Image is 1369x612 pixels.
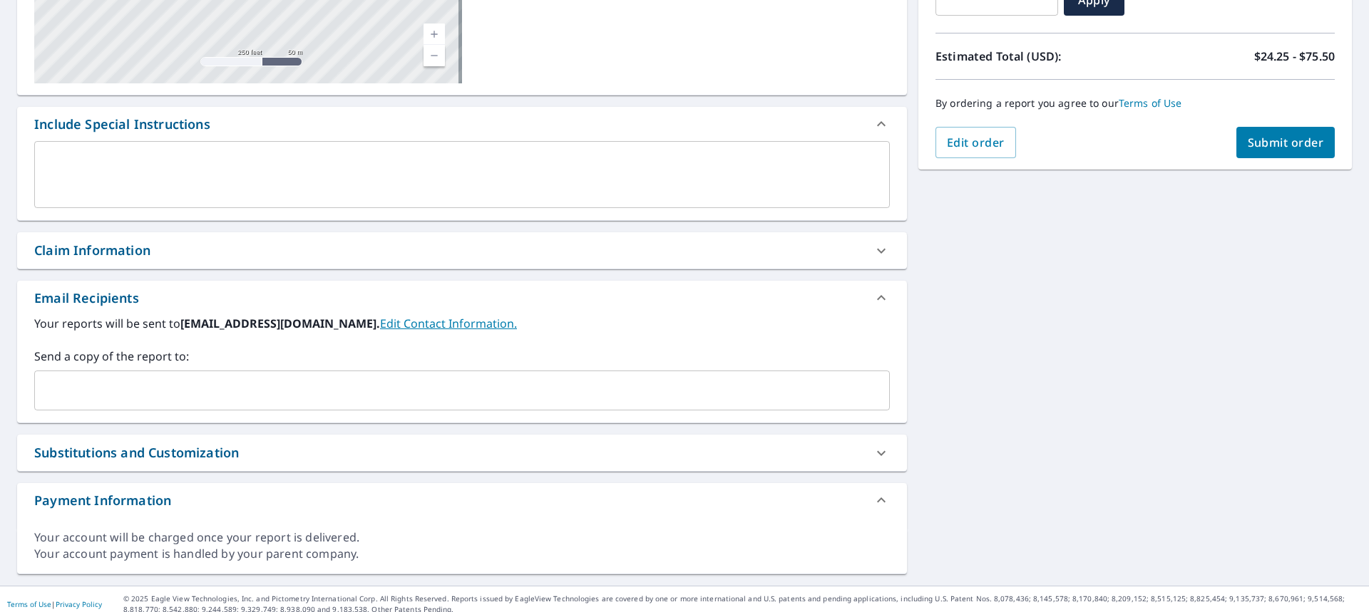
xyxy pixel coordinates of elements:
div: Include Special Instructions [17,107,907,141]
a: Terms of Use [7,599,51,609]
p: By ordering a report you agree to our [935,97,1335,110]
a: Current Level 17, Zoom Out [424,45,445,66]
div: Payment Information [34,491,171,510]
a: Current Level 17, Zoom In [424,24,445,45]
a: Terms of Use [1119,96,1182,110]
div: Email Recipients [17,281,907,315]
b: [EMAIL_ADDRESS][DOMAIN_NAME]. [180,316,380,331]
div: Claim Information [34,241,150,260]
label: Send a copy of the report to: [34,348,890,365]
div: Substitutions and Customization [34,443,239,462]
div: Substitutions and Customization [17,435,907,471]
div: Include Special Instructions [34,115,210,134]
div: Payment Information [17,483,907,517]
p: | [7,600,102,608]
p: $24.25 - $75.50 [1254,48,1335,65]
a: EditContactInfo [380,316,517,331]
label: Your reports will be sent to [34,315,890,332]
div: Email Recipients [34,289,139,308]
div: Your account payment is handled by your parent company. [34,546,890,562]
div: Your account will be charged once your report is delivered. [34,529,890,546]
a: Privacy Policy [56,599,102,609]
span: Edit order [947,135,1005,150]
button: Edit order [935,127,1016,158]
span: Submit order [1248,135,1324,150]
p: Estimated Total (USD): [935,48,1135,65]
div: Claim Information [17,232,907,269]
button: Submit order [1236,127,1335,158]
